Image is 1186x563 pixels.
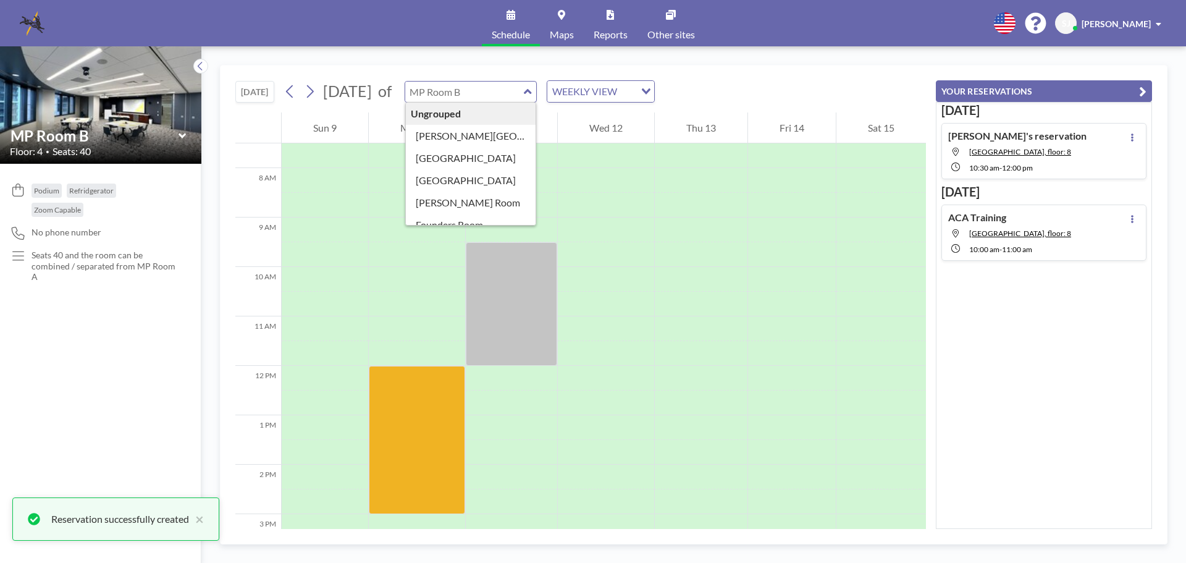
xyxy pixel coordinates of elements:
[969,147,1071,156] span: West End Room, floor: 8
[969,229,1071,238] span: West End Room, floor: 8
[621,83,634,99] input: Search for option
[1002,245,1032,254] span: 11:00 AM
[406,169,536,192] div: [GEOGRAPHIC_DATA]
[594,30,628,40] span: Reports
[46,148,49,156] span: •
[235,415,281,465] div: 1 PM
[406,214,536,236] div: Founders Room
[941,184,1146,200] h3: [DATE]
[282,112,368,143] div: Sun 9
[235,168,281,218] div: 8 AM
[378,82,392,101] span: of
[655,112,747,143] div: Thu 13
[748,112,836,143] div: Fri 14
[369,112,465,143] div: Mon 10
[235,218,281,267] div: 9 AM
[235,119,281,168] div: 7 AM
[936,80,1152,102] button: YOUR RESERVATIONS
[948,130,1087,142] h4: [PERSON_NAME]'s reservation
[550,83,620,99] span: WEEKLY VIEW
[235,366,281,415] div: 12 PM
[235,81,274,103] button: [DATE]
[32,250,177,282] p: Seats 40 and the room can be combined / separated from MP Room A
[406,192,536,214] div: [PERSON_NAME] Room
[1082,19,1151,29] span: [PERSON_NAME]
[836,112,926,143] div: Sat 15
[406,125,536,147] div: [PERSON_NAME][GEOGRAPHIC_DATA]
[406,103,536,125] div: Ungrouped
[1002,163,1033,172] span: 12:00 PM
[647,30,695,40] span: Other sites
[492,30,530,40] span: Schedule
[969,245,999,254] span: 10:00 AM
[10,145,43,158] span: Floor: 4
[941,103,1146,118] h3: [DATE]
[20,11,44,36] img: organization-logo
[69,186,114,195] span: Refridgerator
[405,82,524,102] input: MP Room B
[969,163,999,172] span: 10:30 AM
[34,205,81,214] span: Zoom Capable
[323,82,372,100] span: [DATE]
[547,81,654,102] div: Search for option
[11,127,179,145] input: MP Room B
[51,512,189,527] div: Reservation successfully created
[235,267,281,316] div: 10 AM
[948,211,1006,224] h4: ACA Training
[406,147,536,169] div: [GEOGRAPHIC_DATA]
[235,465,281,514] div: 2 PM
[53,145,91,158] span: Seats: 40
[999,245,1002,254] span: -
[999,163,1002,172] span: -
[235,316,281,366] div: 11 AM
[189,512,204,527] button: close
[550,30,574,40] span: Maps
[34,186,59,195] span: Podium
[1062,18,1070,29] span: SJ
[558,112,654,143] div: Wed 12
[32,227,101,238] span: No phone number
